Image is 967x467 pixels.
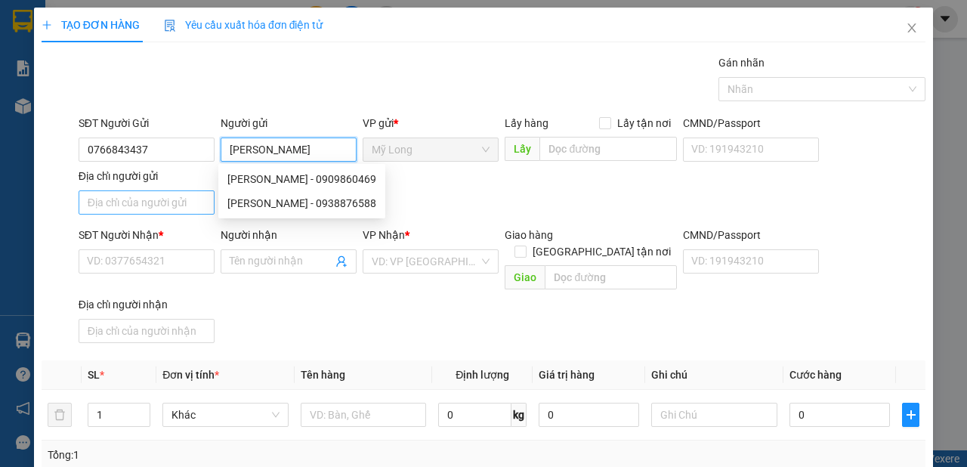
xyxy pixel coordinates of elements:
button: Close [891,8,933,50]
button: plus [902,403,919,427]
span: close [906,22,918,34]
span: TẠO ĐƠN HÀNG [42,19,140,31]
div: VP gửi [363,115,499,131]
span: Lấy hàng [505,117,548,129]
input: VD: Bàn, Ghế [301,403,427,427]
div: SĐT Người Gửi [79,115,215,131]
div: Địa chỉ người gửi [79,168,215,184]
div: Người gửi [221,115,357,131]
span: Lấy [505,137,539,161]
div: CMND/Passport [683,115,819,131]
div: [PERSON_NAME] - 0938876588 [227,195,376,212]
span: Đơn vị tính [162,369,219,381]
button: delete [48,403,72,427]
span: Giá trị hàng [539,369,595,381]
div: [PERSON_NAME] - 0909860469 [227,171,376,187]
span: kg [511,403,527,427]
span: user-add [335,255,348,268]
span: Tên hàng [301,369,345,381]
span: plus [42,20,52,30]
div: Địa chỉ người nhận [79,296,215,313]
div: LÂM THỊ THU THỦY - 0938876588 [218,191,385,215]
span: Lấy tận nơi [611,115,677,131]
span: Khác [171,404,280,426]
input: Dọc đường [545,265,676,289]
input: Địa chỉ của người nhận [79,319,215,343]
input: Địa chỉ của người gửi [79,190,215,215]
span: [GEOGRAPHIC_DATA] tận nơi [527,243,677,260]
input: 0 [539,403,639,427]
div: Người nhận [221,227,357,243]
div: LÂM THỊ THU HƯƠNG - 0909860469 [218,167,385,191]
div: CMND/Passport [683,227,819,243]
input: Dọc đường [539,137,676,161]
span: SL [88,369,100,381]
span: Giao [505,265,545,289]
span: Yêu cầu xuất hóa đơn điện tử [164,19,323,31]
div: SĐT Người Nhận [79,227,215,243]
img: icon [164,20,176,32]
span: Định lượng [456,369,509,381]
span: VP Nhận [363,229,405,241]
input: Ghi Chú [651,403,777,427]
th: Ghi chú [645,360,783,390]
div: Tổng: 1 [48,447,375,463]
span: Giao hàng [505,229,553,241]
span: Cước hàng [789,369,842,381]
span: Mỹ Long [372,138,490,161]
span: plus [903,409,919,421]
label: Gán nhãn [718,57,765,69]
